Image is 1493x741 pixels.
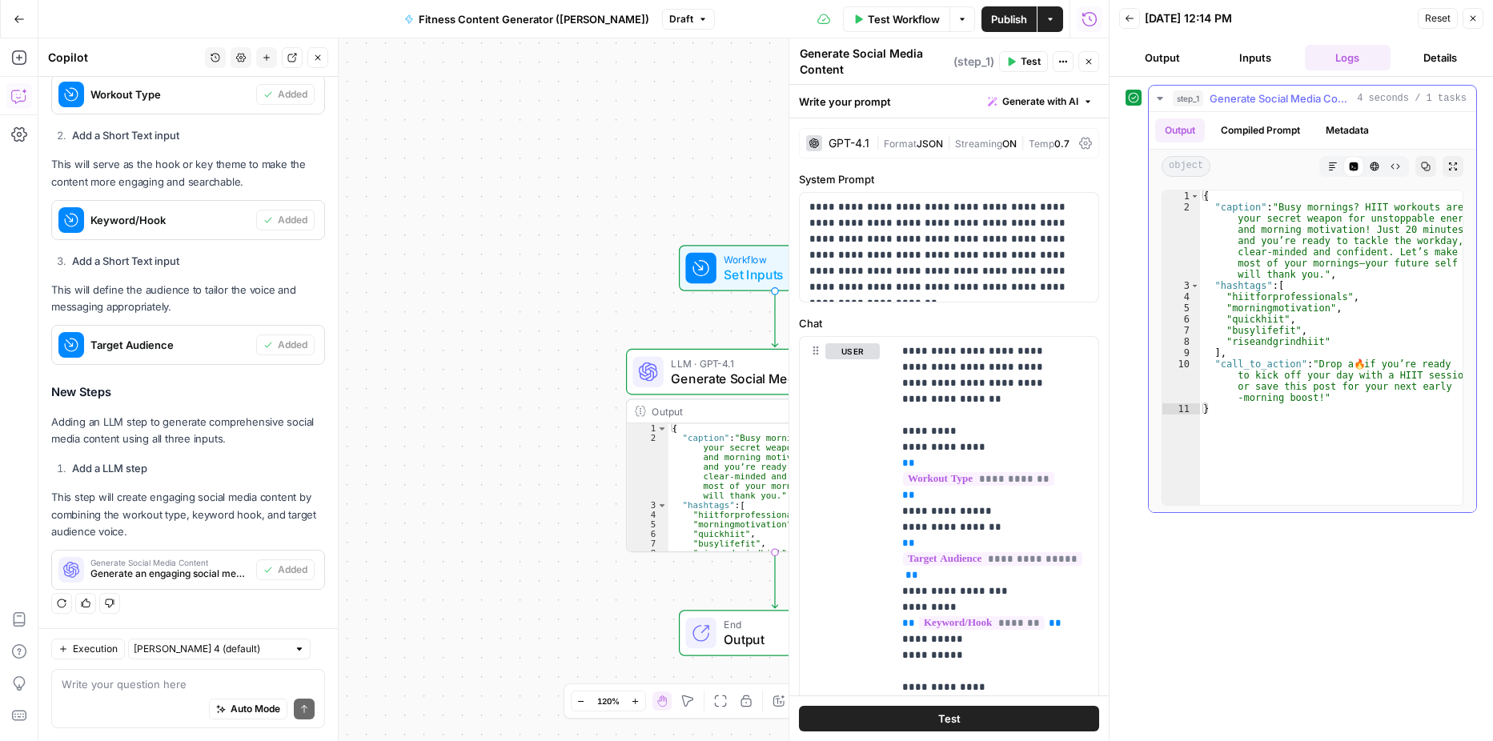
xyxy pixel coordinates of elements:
[876,134,884,150] span: |
[73,642,118,656] span: Execution
[656,423,667,433] span: Toggle code folding, rows 1 through 11
[991,11,1027,27] span: Publish
[1162,325,1200,336] div: 7
[256,84,315,105] button: Added
[1418,8,1458,29] button: Reset
[278,87,307,102] span: Added
[938,711,961,727] span: Test
[724,630,854,649] span: Output
[627,539,668,548] div: 7
[419,11,649,27] span: Fitness Content Generator ([PERSON_NAME])
[597,695,620,707] span: 120%
[671,369,873,388] span: Generate Social Media Content
[1425,11,1451,26] span: Reset
[799,315,1099,331] label: Chat
[1162,347,1200,358] div: 9
[1162,302,1200,314] div: 5
[134,641,287,657] input: Claude Sonnet 4 (default)
[656,500,667,510] span: Toggle code folding, rows 3 through 9
[51,156,325,190] p: This will serve as the hook or key theme to make the content more engaging and searchable.
[256,210,315,230] button: Added
[1162,202,1200,280] div: 2
[90,86,250,102] span: Workout Type
[51,489,325,539] p: This step will create engaging social media content by combining the workout type, keyword hook, ...
[626,349,924,552] div: LLM · GPT-4.1Generate Social Media ContentStep 1Output{ "caption":"Busy mornings? HIIT workouts a...
[1162,358,1200,403] div: 10
[278,213,307,227] span: Added
[627,433,668,500] div: 2
[626,610,924,656] div: EndOutput
[1149,86,1476,111] button: 4 seconds / 1 tasks
[917,138,943,150] span: JSON
[825,343,880,359] button: user
[884,138,917,150] span: Format
[1162,156,1210,177] span: object
[1162,190,1200,202] div: 1
[1162,291,1200,302] div: 4
[51,282,325,315] p: This will define the audience to tailor the voice and messaging appropriately.
[231,702,280,716] span: Auto Mode
[1316,118,1379,142] button: Metadata
[671,355,873,370] span: LLM · GPT-4.1
[724,252,819,267] span: Workflow
[627,510,668,519] div: 4
[1357,91,1467,106] span: 4 seconds / 1 tasks
[1002,94,1078,109] span: Generate with AI
[981,6,1037,32] button: Publish
[953,54,994,70] span: ( step_1 )
[669,12,693,26] span: Draft
[278,563,307,577] span: Added
[981,91,1099,112] button: Generate with AI
[72,129,179,142] strong: Add a Short Text input
[51,414,325,447] p: Adding an LLM step to generate comprehensive social media content using all three inputs.
[90,567,250,581] span: Generate an engaging social media caption, hashtags, and call-to-action for fitness content
[1162,314,1200,325] div: 6
[395,6,659,32] button: Fitness Content Generator ([PERSON_NAME])
[626,245,924,291] div: WorkflowSet InputsInputs
[90,559,250,567] span: Generate Social Media Content
[72,462,147,475] strong: Add a LLM step
[1305,45,1391,70] button: Logs
[1029,138,1054,150] span: Temp
[1162,336,1200,347] div: 8
[1149,112,1476,512] div: 4 seconds / 1 tasks
[772,291,777,347] g: Edge from start to step_1
[1162,280,1200,291] div: 3
[627,529,668,539] div: 6
[627,548,668,558] div: 8
[1397,45,1483,70] button: Details
[1054,138,1070,150] span: 0.7
[256,559,315,580] button: Added
[627,423,668,433] div: 1
[772,552,777,608] g: Edge from step_1 to end
[1212,45,1298,70] button: Inputs
[868,11,940,27] span: Test Workflow
[1211,118,1310,142] button: Compiled Prompt
[627,500,668,510] div: 3
[789,85,1109,118] div: Write your prompt
[90,337,250,353] span: Target Audience
[799,706,1099,731] button: Test
[48,50,200,66] div: Copilot
[1210,90,1351,106] span: Generate Social Media Content
[652,403,871,419] div: Output
[829,138,869,149] div: GPT-4.1
[724,265,819,284] span: Set Inputs
[724,617,854,632] span: End
[799,171,1099,187] label: System Prompt
[1002,138,1017,150] span: ON
[90,212,250,228] span: Keyword/Hook
[1190,190,1199,202] span: Toggle code folding, rows 1 through 11
[209,699,287,719] button: Auto Mode
[1162,403,1200,415] div: 11
[627,519,668,529] div: 5
[1190,280,1199,291] span: Toggle code folding, rows 3 through 9
[1173,90,1203,106] span: step_1
[999,51,1048,72] button: Test
[1017,134,1029,150] span: |
[1119,45,1206,70] button: Output
[662,9,715,30] button: Draft
[1021,54,1041,69] span: Test
[51,639,125,659] button: Execution
[843,6,949,32] button: Test Workflow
